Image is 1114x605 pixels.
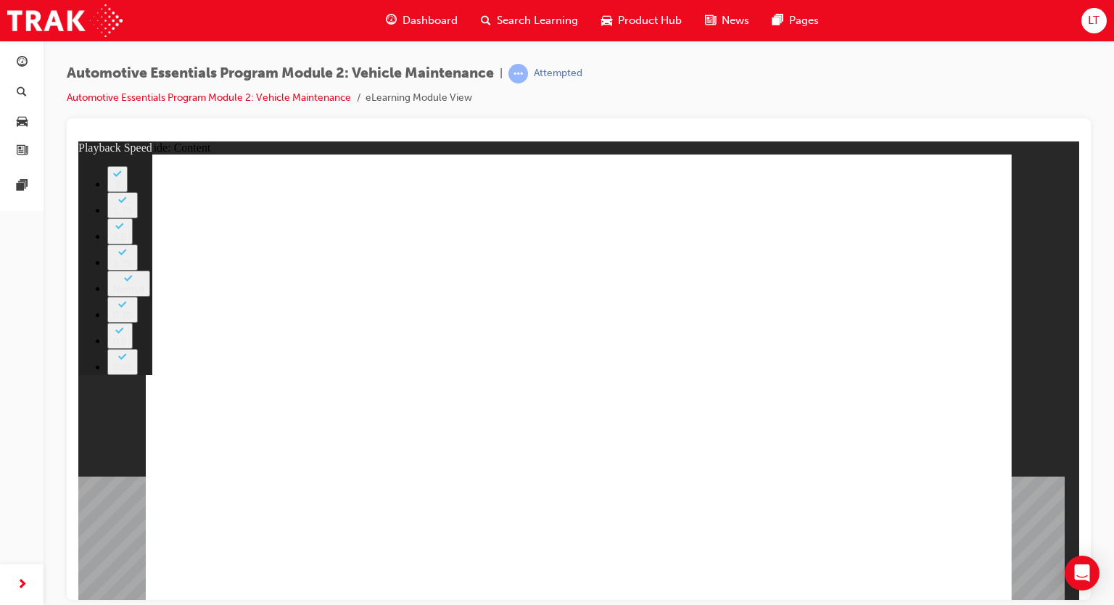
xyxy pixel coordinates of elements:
span: News [722,12,749,29]
span: car-icon [17,115,28,128]
a: news-iconNews [693,6,761,36]
span: LT [1088,12,1099,29]
span: pages-icon [17,180,28,193]
img: Trak [7,4,123,37]
span: Dashboard [403,12,458,29]
a: car-iconProduct Hub [590,6,693,36]
li: eLearning Module View [366,90,472,107]
span: Search Learning [497,12,578,29]
span: news-icon [17,145,28,158]
div: Attempted [534,67,582,81]
span: guage-icon [17,57,28,70]
span: Pages [789,12,819,29]
span: next-icon [17,576,28,594]
span: search-icon [481,12,491,30]
span: search-icon [17,86,27,99]
span: news-icon [705,12,716,30]
a: Automotive Essentials Program Module 2: Vehicle Maintenance [67,91,351,104]
a: search-iconSearch Learning [469,6,590,36]
span: guage-icon [386,12,397,30]
span: car-icon [601,12,612,30]
span: Automotive Essentials Program Module 2: Vehicle Maintenance [67,65,494,82]
span: Product Hub [618,12,682,29]
span: pages-icon [772,12,783,30]
button: LT [1081,8,1107,33]
span: | [500,65,503,82]
div: Open Intercom Messenger [1065,556,1099,590]
a: guage-iconDashboard [374,6,469,36]
a: pages-iconPages [761,6,830,36]
span: learningRecordVerb_ATTEMPT-icon [508,64,528,83]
